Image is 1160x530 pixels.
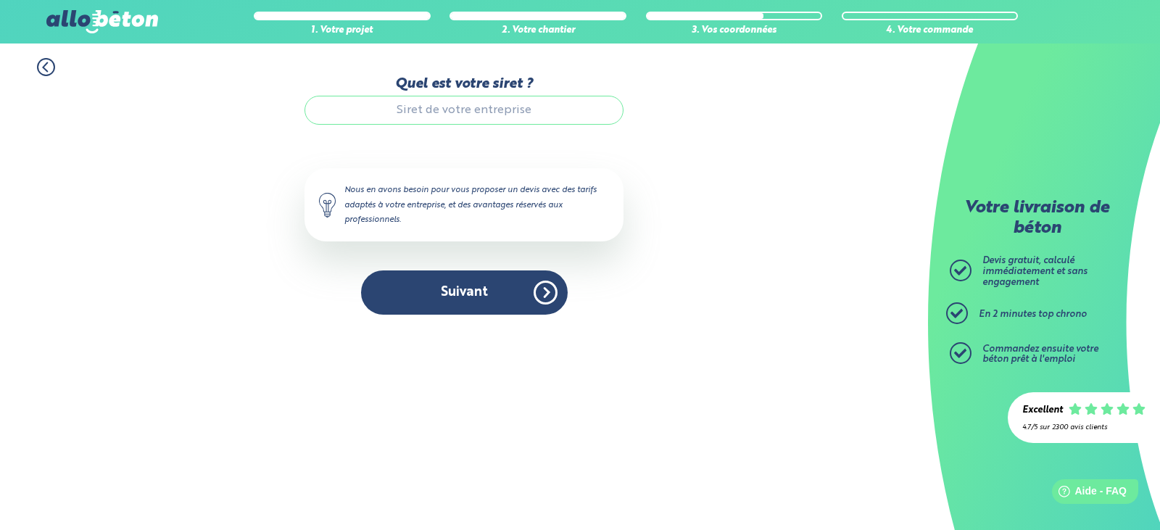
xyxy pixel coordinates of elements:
[254,25,431,36] div: 1. Votre projet
[842,25,1019,36] div: 4. Votre commande
[304,168,623,241] div: Nous en avons besoin pour vous proposer un devis avec des tarifs adaptés à votre entreprise, et d...
[646,25,823,36] div: 3. Vos coordonnées
[304,96,623,125] input: Siret de votre entreprise
[304,76,623,92] label: Quel est votre siret ?
[1031,473,1144,514] iframe: Help widget launcher
[46,10,158,33] img: allobéton
[449,25,626,36] div: 2. Votre chantier
[361,270,568,315] button: Suivant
